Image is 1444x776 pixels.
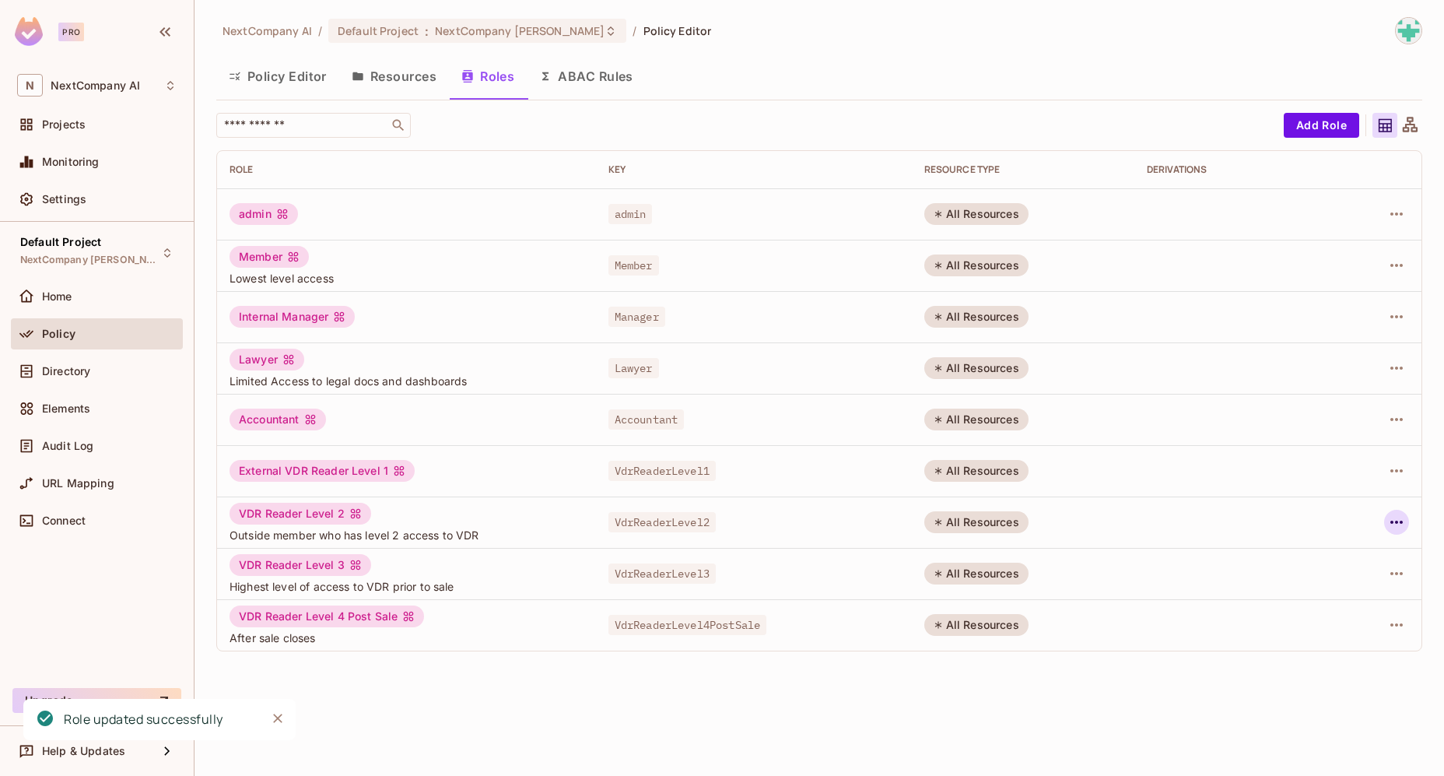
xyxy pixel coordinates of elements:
span: : [424,25,429,37]
div: VDR Reader Level 2 [230,503,371,525]
span: Audit Log [42,440,93,452]
span: URL Mapping [42,477,114,490]
div: All Resources [924,511,1029,533]
span: Default Project [20,236,101,248]
span: Lawyer [608,358,659,378]
div: RESOURCE TYPE [924,163,1122,176]
img: josh@nextcompany.io [1396,18,1421,44]
span: Highest level of access to VDR prior to sale [230,579,584,594]
button: Roles [449,57,527,96]
div: Key [608,163,899,176]
div: Pro [58,23,84,41]
span: NextCompany [PERSON_NAME] [435,23,605,38]
span: Monitoring [42,156,100,168]
span: Elements [42,402,90,415]
span: NextCompany [PERSON_NAME] [20,254,160,266]
span: Outside member who has level 2 access to VDR [230,528,584,542]
span: N [17,74,43,97]
div: VDR Reader Level 3 [230,554,371,576]
span: VdrReaderLevel2 [608,512,716,532]
span: Directory [42,365,90,377]
span: VdrReaderLevel3 [608,564,716,584]
span: After sale closes [230,630,584,645]
span: admin [608,204,653,224]
div: All Resources [924,255,1029,276]
span: Policy [42,328,75,340]
span: Member [608,255,659,276]
span: VdrReaderLevel4PostSale [608,615,766,635]
span: the active workspace [223,23,312,38]
div: All Resources [924,563,1029,585]
button: Close [266,707,289,730]
img: SReyMgAAAABJRU5ErkJggg== [15,17,43,46]
div: VDR Reader Level 4 Post Sale [230,606,424,627]
span: Home [42,290,72,303]
div: External VDR Reader Level 1 [230,460,415,482]
div: All Resources [924,203,1029,225]
div: Role [230,163,584,176]
span: Policy Editor [643,23,712,38]
span: Manager [608,307,665,327]
button: Resources [339,57,449,96]
span: Accountant [608,409,685,430]
span: Connect [42,514,86,527]
button: Add Role [1284,113,1359,138]
div: Member [230,246,309,268]
div: admin [230,203,298,225]
div: Derivations [1147,163,1323,176]
div: All Resources [924,357,1029,379]
div: Lawyer [230,349,304,370]
span: VdrReaderLevel1 [608,461,716,481]
span: Lowest level access [230,271,584,286]
div: Role updated successfully [64,710,223,729]
li: / [633,23,636,38]
div: All Resources [924,614,1029,636]
div: Internal Manager [230,306,355,328]
li: / [318,23,322,38]
span: Settings [42,193,86,205]
button: ABAC Rules [527,57,646,96]
span: Projects [42,118,86,131]
div: All Resources [924,460,1029,482]
div: All Resources [924,306,1029,328]
div: All Resources [924,409,1029,430]
span: Limited Access to legal docs and dashboards [230,374,584,388]
span: Default Project [338,23,419,38]
button: Policy Editor [216,57,339,96]
span: Workspace: NextCompany AI [51,79,140,92]
div: Accountant [230,409,326,430]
